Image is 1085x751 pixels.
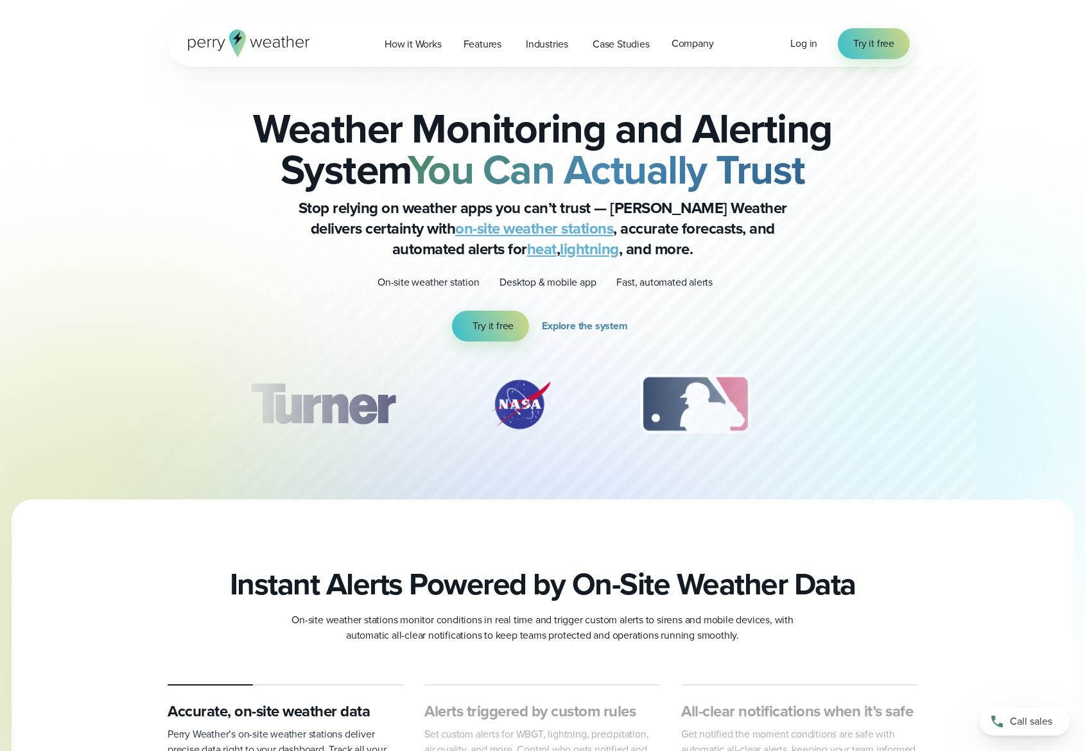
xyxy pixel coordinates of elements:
[408,139,805,200] strong: You Can Actually Trust
[424,701,661,721] h3: Alerts triggered by custom rules
[374,31,453,57] a: How it Works
[526,37,568,52] span: Industries
[168,701,404,721] h3: Accurate, on-site weather data
[790,36,817,51] a: Log in
[378,275,479,290] p: On-site weather station
[232,372,414,436] div: 1 of 12
[1010,714,1052,729] span: Call sales
[476,372,566,436] img: NASA.svg
[681,701,917,721] h3: All-clear notifications when it’s safe
[473,318,514,334] span: Try it free
[980,707,1070,736] a: Call sales
[542,318,627,334] span: Explore the system
[853,36,894,51] span: Try it free
[499,275,596,290] p: Desktop & mobile app
[476,372,566,436] div: 2 of 12
[582,31,661,57] a: Case Studies
[627,372,763,436] div: 3 of 12
[232,372,414,436] img: Turner-Construction_1.svg
[385,37,442,52] span: How it Works
[286,198,799,259] p: Stop relying on weather apps you can’t trust — [PERSON_NAME] Weather delivers certainty with , ac...
[593,37,650,52] span: Case Studies
[230,566,856,602] h2: Instant Alerts Powered by On-Site Weather Data
[627,372,763,436] img: MLB.svg
[825,372,928,436] img: PGA.svg
[286,612,799,643] p: On-site weather stations monitor conditions in real time and trigger custom alerts to sirens and ...
[232,372,853,443] div: slideshow
[560,237,619,261] a: lightning
[838,28,910,59] a: Try it free
[464,37,501,52] span: Features
[616,275,713,290] p: Fast, automated alerts
[825,372,928,436] div: 4 of 12
[452,311,529,341] a: Try it free
[232,108,853,190] h2: Weather Monitoring and Alerting System
[455,217,613,240] a: on-site weather stations
[542,311,632,341] a: Explore the system
[672,36,714,51] span: Company
[527,237,557,261] a: heat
